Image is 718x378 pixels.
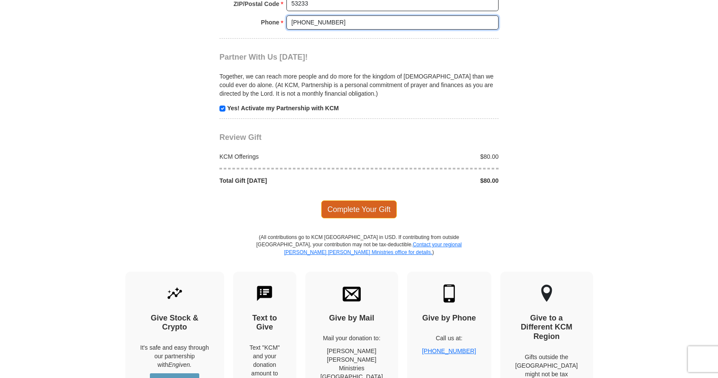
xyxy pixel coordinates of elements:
h4: Give to a Different KCM Region [515,314,578,342]
p: Together, we can reach more people and do more for the kingdom of [DEMOGRAPHIC_DATA] than we coul... [219,72,499,98]
img: other-region [541,284,553,302]
strong: Yes! Activate my Partnership with KCM [227,105,339,112]
img: give-by-stock.svg [166,284,184,302]
div: $80.00 [359,152,503,161]
a: Contact your regional [PERSON_NAME] [PERSON_NAME] Ministries office for details. [284,242,462,255]
div: Total Gift [DATE] [215,176,359,185]
img: envelope.svg [343,284,361,302]
span: Complete Your Gift [321,200,397,218]
h4: Give by Phone [422,314,476,323]
div: $80.00 [359,176,503,185]
h4: Give Stock & Crypto [140,314,209,332]
a: [PHONE_NUMBER] [422,348,476,354]
p: Call us at: [422,334,476,342]
div: KCM Offerings [215,152,359,161]
h4: Text to Give [248,314,282,332]
p: (All contributions go to KCM [GEOGRAPHIC_DATA] in USD. If contributing from outside [GEOGRAPHIC_D... [256,234,462,271]
i: Engiven. [168,361,192,368]
img: mobile.svg [440,284,458,302]
strong: Phone [261,16,280,28]
p: It's safe and easy through our partnership with [140,343,209,369]
h4: Give by Mail [320,314,383,323]
p: Mail your donation to: [320,334,383,342]
span: Review Gift [219,133,262,142]
img: text-to-give.svg [256,284,274,302]
span: Partner With Us [DATE]! [219,53,308,61]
